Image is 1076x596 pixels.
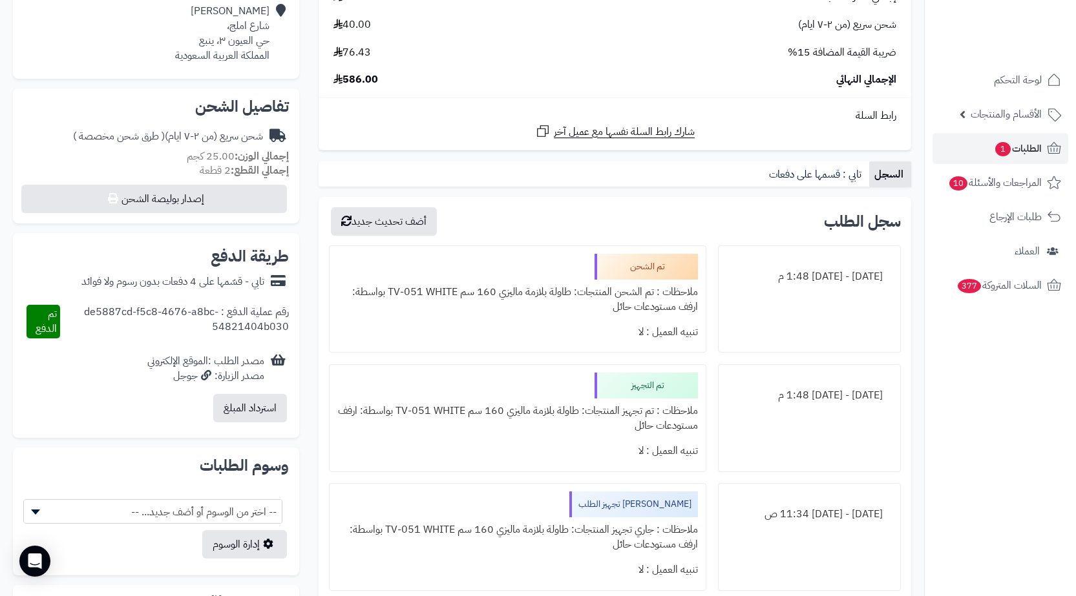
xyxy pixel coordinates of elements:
div: شحن سريع (من ٢-٧ ايام) [73,129,263,144]
span: 76.43 [333,45,371,60]
span: ( طرق شحن مخصصة ) [73,128,165,144]
span: 40.00 [333,17,371,32]
div: تم الشحن [595,254,698,280]
div: [PERSON_NAME] شارع املج، حي العيون ٣، ينبع المملكة العربية السعودية [175,4,269,63]
h2: تفاصيل الشحن [23,99,289,114]
div: [DATE] - [DATE] 11:34 ص [726,502,892,527]
a: السلات المتروكة377 [933,270,1068,301]
a: إدارة الوسوم [202,530,287,559]
h3: سجل الطلب [824,214,901,229]
small: 2 قطعة [200,163,289,178]
div: مصدر الطلب :الموقع الإلكتروني [147,354,264,384]
a: السجل [869,161,911,187]
span: 586.00 [333,72,378,87]
div: ملاحظات : تم الشحن المنتجات: طاولة بلازمة ماليزي 160 سم TV-051 WHITE بواسطة: ارفف مستودعات حائل [337,280,698,320]
span: السلات المتروكة [956,276,1042,294]
a: شارك رابط السلة نفسها مع عميل آخر [535,123,695,139]
a: تابي : قسمها على دفعات [764,161,869,187]
span: طلبات الإرجاع [989,208,1042,226]
span: ضريبة القيمة المضافة 15% [788,45,896,60]
div: تابي - قسّمها على 4 دفعات بدون رسوم ولا فوائد [81,274,264,289]
a: طلبات الإرجاع [933,201,1068,232]
strong: إجمالي الوزن: [235,149,289,164]
a: لوحة التحكم [933,65,1068,96]
span: الإجمالي النهائي [836,72,896,87]
div: ملاحظات : جاري تجهيز المنتجات: طاولة بلازمة ماليزي 160 سم TV-051 WHITE بواسطة: ارفف مستودعات حائل [337,517,698,557]
a: العملاء [933,236,1068,267]
a: الطلبات1 [933,133,1068,164]
div: رابط السلة [324,108,906,123]
div: رقم عملية الدفع : de5887cd-f5c8-4676-a8bc-54821404b030 [60,305,290,338]
div: ملاحظات : تم تجهيز المنتجات: طاولة بلازمة ماليزي 160 سم TV-051 WHITE بواسطة: ارفف مستودعات حائل [337,398,698,438]
span: -- اختر من الوسوم أو أضف جديد... -- [24,500,282,524]
div: مصدر الزيارة: جوجل [147,369,264,384]
h2: طريقة الدفع [211,249,289,264]
button: استرداد المبلغ [213,394,287,422]
span: لوحة التحكم [994,71,1042,89]
button: أضف تحديث جديد [331,207,437,236]
a: المراجعات والأسئلة10 [933,167,1068,198]
div: تنبيه العميل : لا [337,557,698,582]
h2: وسوم الطلبات [23,458,289,473]
button: إصدار بوليصة الشحن [21,185,287,213]
span: -- اختر من الوسوم أو أضف جديد... -- [23,499,282,524]
div: تنبيه العميل : لا [337,320,698,345]
div: تنبيه العميل : لا [337,438,698,464]
span: الأقسام والمنتجات [971,105,1042,123]
span: 10 [949,176,967,190]
span: تم الدفع [36,306,57,336]
span: 1 [995,142,1011,156]
strong: إجمالي القطع: [231,163,289,178]
span: الطلبات [994,139,1042,158]
span: شارك رابط السلة نفسها مع عميل آخر [554,125,695,139]
small: 25.00 كجم [187,149,289,164]
span: المراجعات والأسئلة [948,174,1042,192]
div: [DATE] - [DATE] 1:48 م [726,383,892,408]
div: [PERSON_NAME] تجهيز الطلب [569,491,698,517]
span: العملاء [1015,242,1040,260]
span: 377 [958,279,981,293]
div: Open Intercom Messenger [19,546,50,577]
span: شحن سريع (من ٢-٧ ايام) [798,17,896,32]
div: [DATE] - [DATE] 1:48 م [726,264,892,289]
div: تم التجهيز [595,373,698,398]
